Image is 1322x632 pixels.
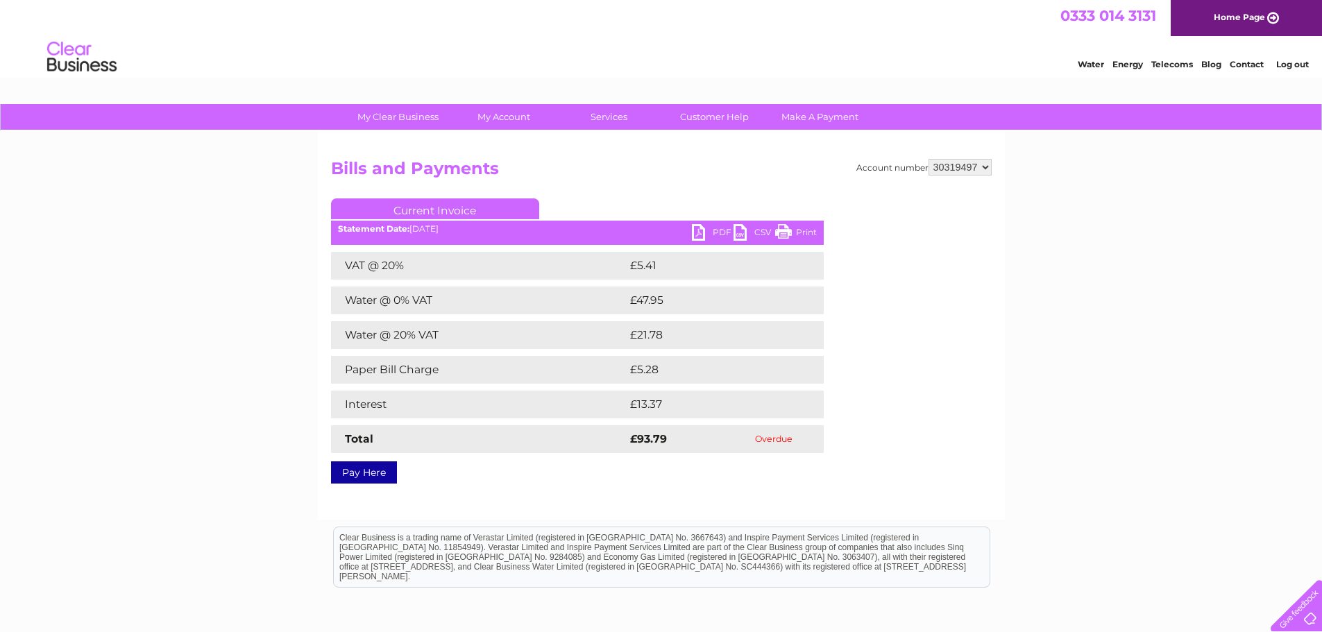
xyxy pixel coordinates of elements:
img: logo.png [46,36,117,78]
a: Energy [1112,59,1143,69]
td: £5.28 [627,356,791,384]
td: Paper Bill Charge [331,356,627,384]
strong: £93.79 [630,432,667,445]
b: Statement Date: [338,223,409,234]
a: Customer Help [657,104,772,130]
a: Print [775,224,817,244]
div: [DATE] [331,224,824,234]
a: Water [1078,59,1104,69]
a: Current Invoice [331,198,539,219]
td: Interest [331,391,627,418]
a: Services [552,104,666,130]
a: PDF [692,224,734,244]
td: £47.95 [627,287,795,314]
td: £5.41 [627,252,790,280]
div: Clear Business is a trading name of Verastar Limited (registered in [GEOGRAPHIC_DATA] No. 3667643... [334,8,990,67]
a: Contact [1230,59,1264,69]
a: Pay Here [331,461,397,484]
a: Make A Payment [763,104,877,130]
a: Telecoms [1151,59,1193,69]
div: Account number [856,159,992,176]
td: £21.78 [627,321,795,349]
strong: Total [345,432,373,445]
td: VAT @ 20% [331,252,627,280]
a: CSV [734,224,775,244]
h2: Bills and Payments [331,159,992,185]
a: 0333 014 3131 [1060,7,1156,24]
td: Water @ 0% VAT [331,287,627,314]
a: My Account [446,104,561,130]
a: Log out [1276,59,1309,69]
td: Water @ 20% VAT [331,321,627,349]
td: £13.37 [627,391,794,418]
a: Blog [1201,59,1221,69]
td: Overdue [724,425,823,453]
a: My Clear Business [341,104,455,130]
